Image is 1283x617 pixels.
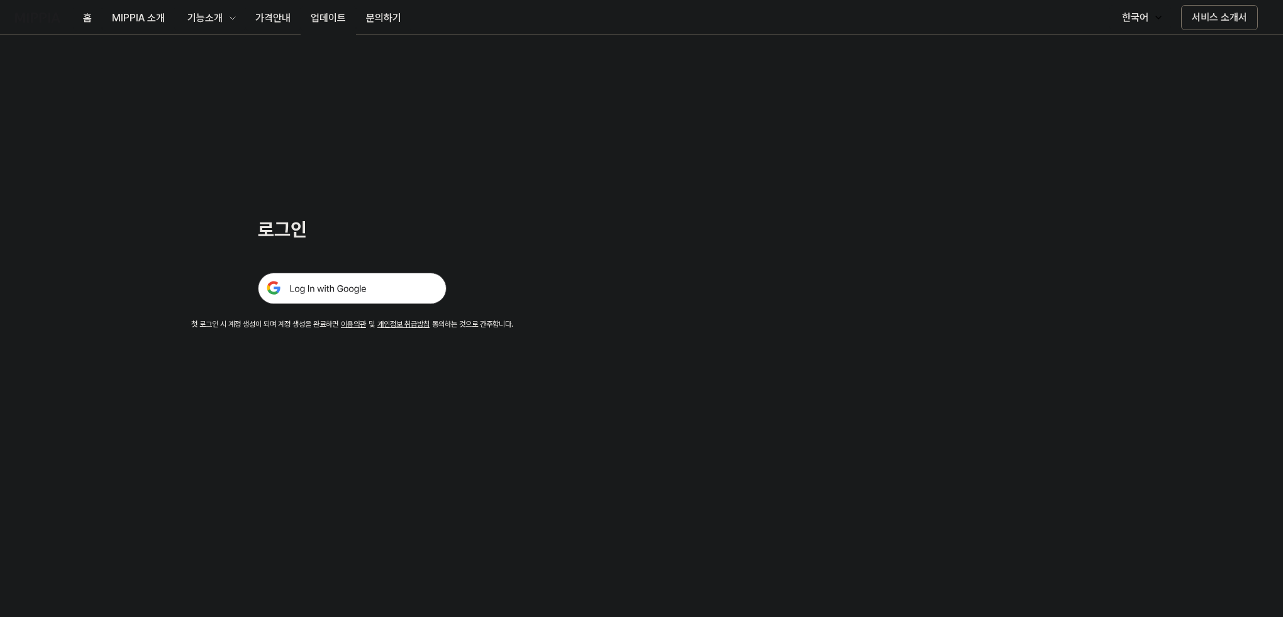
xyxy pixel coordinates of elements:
[301,6,356,31] button: 업데이트
[191,319,513,330] div: 첫 로그인 시 계정 생성이 되며 계정 생성을 완료하면 및 동의하는 것으로 간주합니다.
[1181,5,1258,30] button: 서비스 소개서
[1109,5,1171,30] button: 한국어
[175,6,245,31] button: 기능소개
[73,6,102,31] button: 홈
[356,6,411,31] button: 문의하기
[301,1,356,35] a: 업데이트
[185,11,225,26] div: 기능소개
[102,6,175,31] button: MIPPIA 소개
[15,13,60,23] img: logo
[258,273,447,304] img: 구글 로그인 버튼
[341,320,366,329] a: 이용약관
[377,320,430,329] a: 개인정보 취급방침
[258,216,447,243] h1: 로그인
[245,6,301,31] button: 가격안내
[1119,10,1151,25] div: 한국어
